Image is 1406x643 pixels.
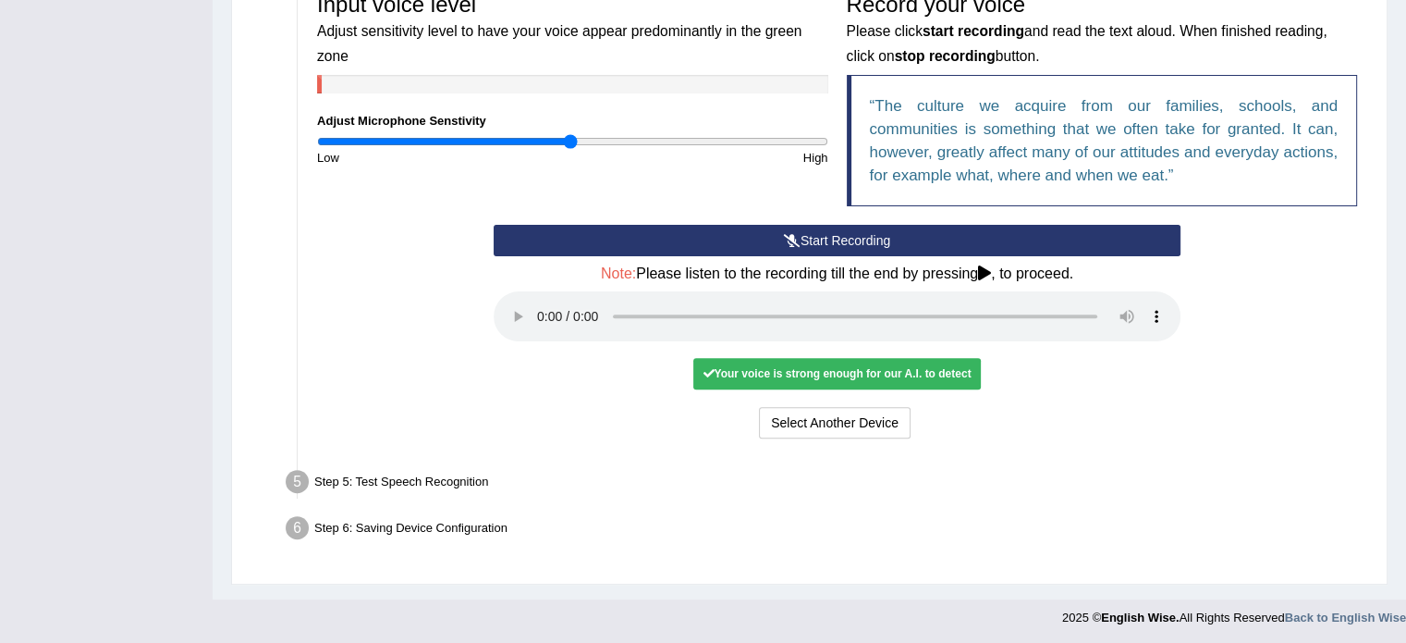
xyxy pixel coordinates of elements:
a: Back to English Wise [1285,611,1406,624]
div: High [572,149,837,167]
strong: English Wise. [1101,611,1179,624]
div: 2025 © All Rights Reserved [1062,600,1406,626]
button: Select Another Device [759,407,911,439]
h4: Please listen to the recording till the end by pressing , to proceed. [494,266,1180,282]
button: Start Recording [494,225,1180,256]
small: Please click and read the text aloud. When finished reading, click on button. [847,23,1327,63]
q: The culture we acquire from our families, schools, and communities is something that we often tak... [870,97,1339,184]
div: Step 5: Test Speech Recognition [277,464,1378,505]
label: Adjust Microphone Senstivity [317,112,486,130]
b: start recording [923,23,1024,39]
div: Step 6: Saving Device Configuration [277,511,1378,551]
b: stop recording [895,48,996,64]
span: Note: [601,266,636,281]
div: Low [308,149,572,167]
small: Adjust sensitivity level to have your voice appear predominantly in the green zone [317,23,801,63]
div: Your voice is strong enough for our A.I. to detect [693,358,980,390]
